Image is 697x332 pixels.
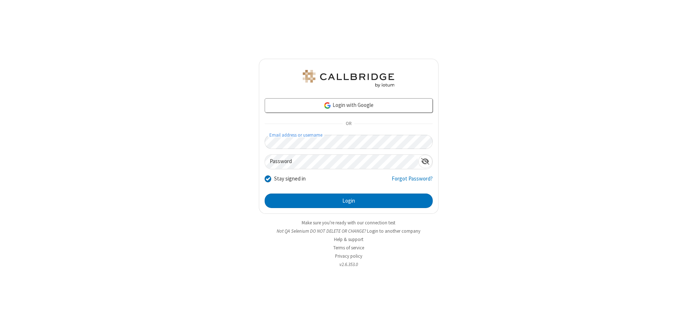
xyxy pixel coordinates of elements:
input: Email address or username [265,135,433,149]
div: Show password [418,155,432,168]
a: Forgot Password? [392,175,433,188]
a: Help & support [334,236,363,242]
button: Login to another company [367,228,420,235]
input: Password [265,155,418,169]
label: Stay signed in [274,175,306,183]
img: google-icon.png [323,101,331,109]
button: Login [265,194,433,208]
a: Privacy policy [335,253,362,259]
li: Not QA Selenium DO NOT DELETE OR CHANGE? [259,228,439,235]
a: Make sure you're ready with our connection test [302,220,395,226]
img: QA Selenium DO NOT DELETE OR CHANGE [301,70,396,87]
li: v2.6.353.0 [259,261,439,268]
span: OR [343,119,354,129]
a: Login with Google [265,98,433,113]
a: Terms of service [333,245,364,251]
